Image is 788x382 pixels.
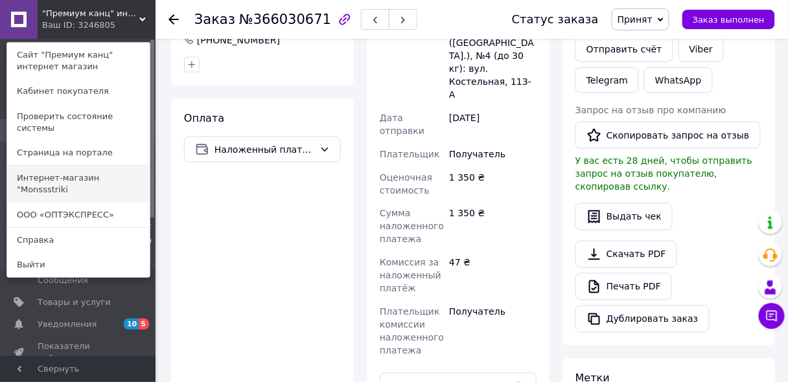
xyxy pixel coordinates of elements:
[644,67,712,93] a: WhatsApp
[42,19,97,31] div: Ваш ID: 3246805
[7,104,150,140] a: Проверить состояние системы
[380,172,432,196] span: Оценочная стоимость
[139,319,149,330] span: 5
[380,258,441,294] span: Комиссия за наложенный платёж
[380,208,444,245] span: Сумма наложенного платежа
[575,203,673,230] button: Выдать чек
[618,14,653,25] span: Принят
[512,13,599,26] div: Статус заказа
[575,241,677,268] a: Скачать PDF
[42,8,139,19] span: "Премиум канц" интернет магазин
[194,12,235,27] span: Заказ
[678,36,724,62] a: Viber
[575,306,710,333] button: Дублировать заказ
[446,166,539,202] div: 1 350 ₴
[446,142,539,166] div: Получатель
[759,303,785,329] button: Чат с покупателем
[575,67,639,93] a: Telegram
[682,10,775,29] button: Заказ выполнен
[38,341,120,364] span: Показатели работы компании
[7,140,150,165] a: Страница на портале
[380,307,444,356] span: Плательщик комиссии наложенного платежа
[575,273,672,300] a: Печать PDF
[239,12,331,27] span: №366030671
[446,202,539,251] div: 1 350 ₴
[38,297,111,308] span: Товары и услуги
[7,253,150,277] a: Выйти
[446,106,539,142] div: [DATE]
[7,79,150,104] a: Кабинет покупателя
[196,34,281,47] div: [PHONE_NUMBER]
[7,203,150,227] a: ООО «ОПТЭКСПРЕСС»
[575,155,752,192] span: У вас есть 28 дней, чтобы отправить запрос на отзыв покупателю, скопировав ссылку.
[446,300,539,363] div: Получатель
[380,113,424,136] span: Дата отправки
[446,18,539,106] div: г. [PERSON_NAME] ([GEOGRAPHIC_DATA].), №4 (до 30 кг): вул. Костельная, 113-А
[693,15,765,25] span: Заказ выполнен
[575,36,673,62] button: Отправить счёт
[575,122,761,149] button: Скопировать запрос на отзыв
[184,112,224,124] span: Оплата
[38,275,88,286] span: Сообщения
[7,43,150,79] a: Сайт "Премиум канц" интернет магазин
[38,319,97,330] span: Уведомления
[446,251,539,300] div: 47 ₴
[380,149,440,159] span: Плательщик
[7,228,150,253] a: Справка
[214,142,314,157] span: Наложенный платеж
[575,105,726,115] span: Запрос на отзыв про компанию
[168,13,179,26] div: Вернуться назад
[7,166,150,202] a: Интернет-магазин "Monssstriki
[124,319,139,330] span: 10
